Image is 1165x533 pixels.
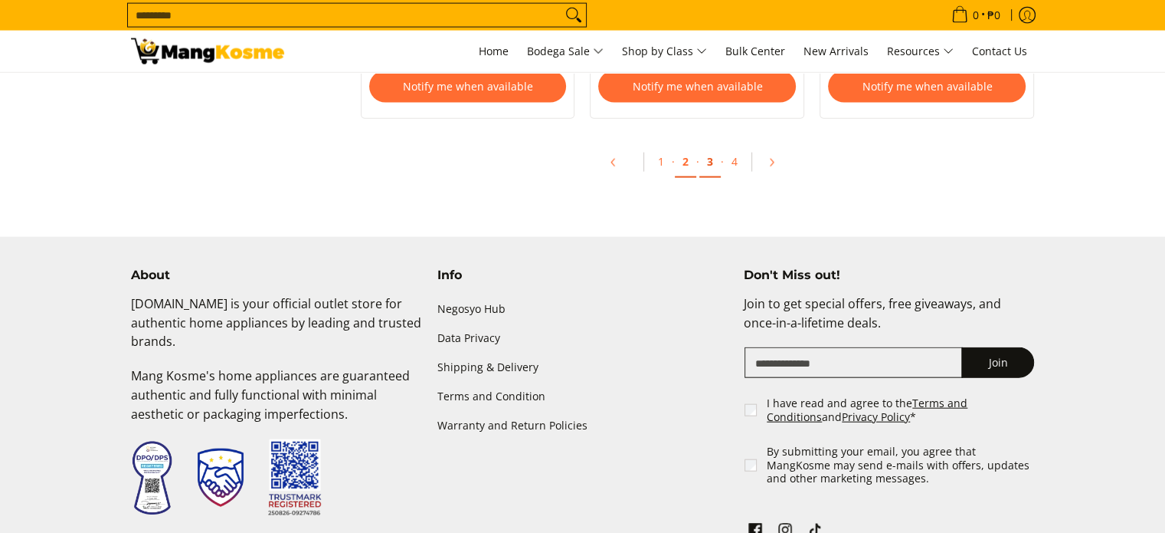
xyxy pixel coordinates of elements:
[961,347,1034,378] button: Join
[879,31,961,72] a: Resources
[598,71,796,103] button: Notify me when available
[131,367,422,439] p: Mang Kosme's home appliances are guaranteed authentic and fully functional with minimal aesthetic...
[527,42,604,61] span: Bodega Sale
[268,439,322,517] img: Trustmark QR
[622,42,707,61] span: Shop by Class
[131,38,284,64] img: Small Appliances l Mang Kosme: Home Appliances Warehouse Sale | Page 2
[699,146,721,178] a: 3
[985,10,1003,21] span: ₱0
[725,44,785,58] span: Bulk Center
[718,31,793,72] a: Bulk Center
[479,44,509,58] span: Home
[767,445,1036,485] label: By submitting your email, you agree that MangKosme may send e-mails with offers, updates and othe...
[972,44,1027,58] span: Contact Us
[724,146,745,176] a: 4
[828,71,1026,103] button: Notify me when available
[650,146,672,176] a: 1
[471,31,516,72] a: Home
[437,294,728,324] a: Negosyo Hub
[696,154,699,169] span: ·
[970,10,981,21] span: 0
[964,31,1035,72] a: Contact Us
[947,7,1005,24] span: •
[519,31,611,72] a: Bodega Sale
[353,142,1042,191] ul: Pagination
[369,71,567,103] button: Notify me when available
[796,31,876,72] a: New Arrivals
[887,42,954,61] span: Resources
[437,353,728,382] a: Shipping & Delivery
[437,382,728,411] a: Terms and Condition
[721,154,724,169] span: ·
[131,294,422,367] p: [DOMAIN_NAME] is your official outlet store for authentic home appliances by leading and trusted ...
[437,268,728,283] h4: Info
[767,396,1036,423] label: I have read and agree to the and *
[743,268,1034,283] h4: Don't Miss out!
[437,324,728,353] a: Data Privacy
[803,44,869,58] span: New Arrivals
[299,31,1035,72] nav: Main Menu
[614,31,715,72] a: Shop by Class
[561,4,586,27] button: Search
[131,440,173,516] img: Data Privacy Seal
[675,146,696,178] a: 2
[767,396,967,424] a: Terms and Conditions
[743,294,1034,348] p: Join to get special offers, free giveaways, and once-in-a-lifetime deals.
[131,268,422,283] h4: About
[672,154,675,169] span: ·
[842,410,910,424] a: Privacy Policy
[198,449,244,507] img: Trustmark Seal
[437,411,728,440] a: Warranty and Return Policies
